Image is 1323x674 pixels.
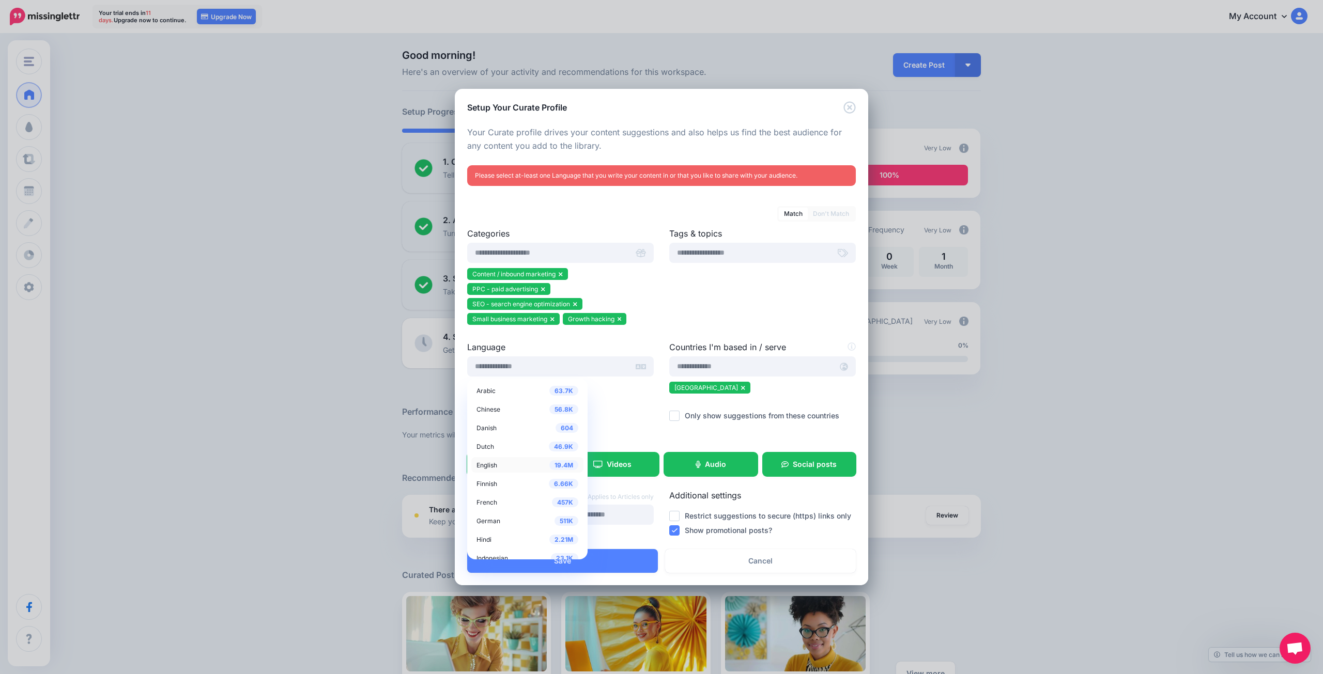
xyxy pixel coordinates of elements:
[685,510,851,522] label: Restrict suggestions to secure (https) links only
[471,513,583,528] a: 511K German
[763,452,856,476] a: Social posts
[607,461,632,468] span: Videos
[471,457,583,473] a: 19.4M English
[467,437,856,449] label: Media types
[467,549,658,573] button: Save
[471,401,583,417] a: 56.8K Chinese
[669,227,856,240] label: Tags & topics
[549,535,578,544] span: 2.21M
[843,101,856,114] button: Close
[476,443,494,450] span: Dutch
[568,315,614,323] span: Growth hacking
[471,476,583,491] a: 6.66K Finnish
[476,498,497,506] span: French
[476,461,497,469] span: English
[472,300,570,308] span: SEO - search engine optimization
[471,550,583,566] a: 23.1K Indonesian
[476,480,497,488] span: Finnish
[467,126,856,153] p: Your Curate profile drives your content suggestions and also helps us find the best audience for ...
[555,516,578,526] span: 511K
[476,387,496,395] span: Arabic
[664,452,758,476] a: Audio
[467,341,654,353] label: Language
[669,341,856,353] label: Countries I'm based in / serve
[476,554,508,562] span: Indonesian
[549,386,578,396] span: 63.7K
[472,270,556,278] span: Content / inbound marketing
[685,524,772,536] label: Show promotional posts?
[476,405,500,413] span: Chinese
[471,531,583,547] a: 2.21M Hindi
[476,424,497,432] span: Danish
[665,549,856,573] a: Cancel
[552,497,578,507] span: 457K
[705,461,726,468] span: Audio
[674,384,738,391] span: [GEOGRAPHIC_DATA]
[549,479,578,489] span: 6.66K
[467,165,856,186] div: Please select at-least one Language that you write your content in or that you like to share with...
[549,460,578,470] span: 19.4M
[471,494,583,510] a: 457K French
[549,442,578,451] span: 46.9K
[669,489,856,501] label: Additional settings
[476,517,500,525] span: German
[808,208,854,220] a: Don't Match
[779,208,808,220] a: Match
[793,461,837,468] span: Social posts
[476,536,491,543] span: Hindi
[551,553,578,563] span: 23.1K
[467,227,654,240] label: Categories
[588,492,654,502] span: Applies to Articles only
[685,410,839,421] label: Only show suggestions from these countries
[472,285,538,293] span: PPC - paid advertising
[471,383,583,398] a: 63.7K Arabic
[549,404,578,414] span: 56.8K
[556,423,578,433] span: 604
[467,101,567,114] h5: Setup Your Curate Profile
[471,438,583,454] a: 46.9K Dutch
[472,315,547,323] span: Small business marketing
[566,452,659,476] a: Videos
[471,420,583,435] a: 604 Danish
